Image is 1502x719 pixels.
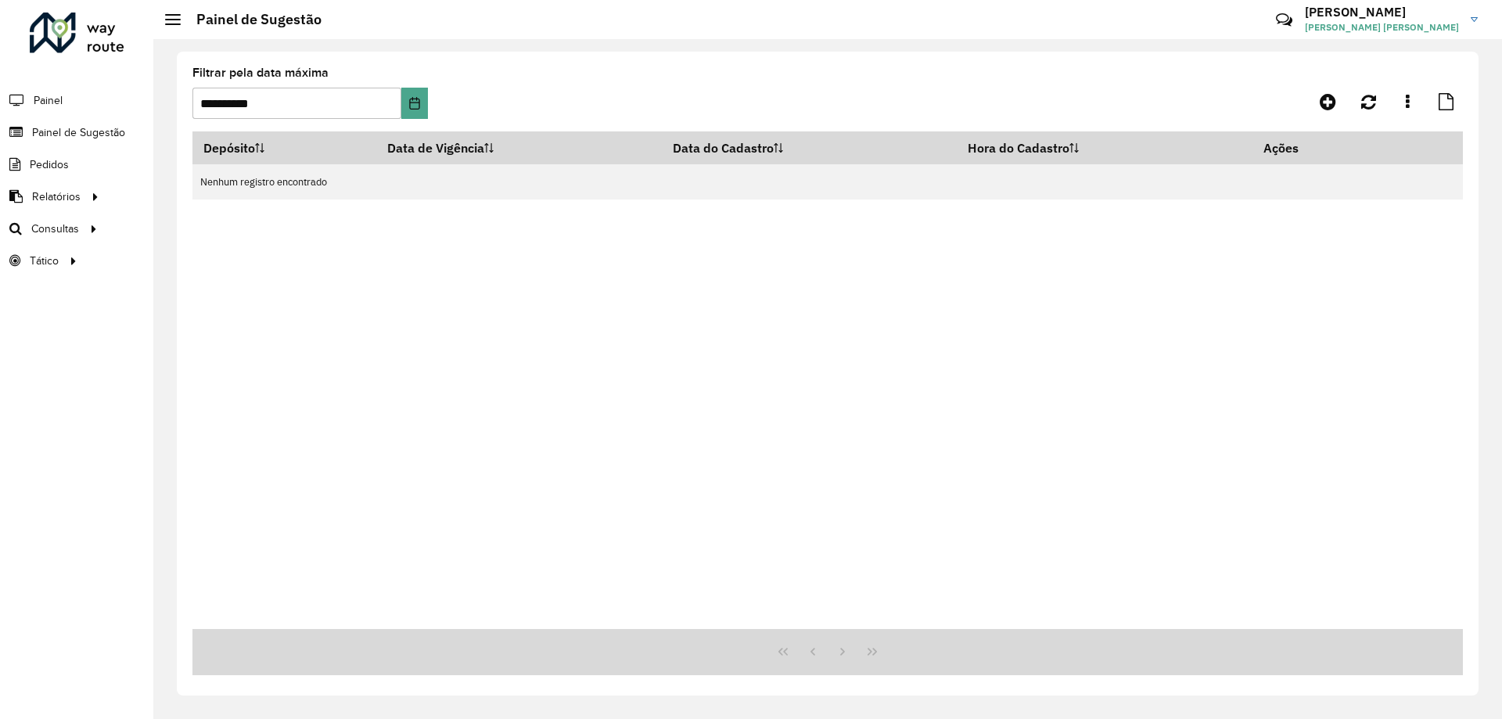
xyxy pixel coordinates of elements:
th: Ações [1252,131,1346,164]
label: Filtrar pela data máxima [192,63,329,82]
span: Relatórios [32,189,81,205]
span: Consultas [31,221,79,237]
span: Painel de Sugestão [32,124,125,141]
th: Data de Vigência [377,131,663,164]
th: Depósito [192,131,377,164]
h2: Painel de Sugestão [181,11,322,28]
button: Choose Date [401,88,427,119]
h3: [PERSON_NAME] [1305,5,1459,20]
span: [PERSON_NAME] [PERSON_NAME] [1305,20,1459,34]
th: Data do Cadastro [663,131,957,164]
span: Tático [30,253,59,269]
span: Painel [34,92,63,109]
td: Nenhum registro encontrado [192,164,1463,200]
span: Pedidos [30,156,69,173]
a: Contato Rápido [1267,3,1301,37]
th: Hora do Cadastro [957,131,1253,164]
